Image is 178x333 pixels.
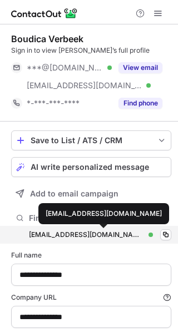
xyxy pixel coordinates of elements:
[118,62,162,73] button: Reveal Button
[11,46,171,56] div: Sign in to view [PERSON_NAME]’s full profile
[11,157,171,177] button: AI write personalized message
[29,213,158,223] span: Find work email
[29,230,144,240] div: [EMAIL_ADDRESS][DOMAIN_NAME]
[30,189,118,198] span: Add to email campaign
[11,130,171,150] button: save-profile-one-click
[31,163,149,171] span: AI write personalized message
[11,184,171,204] button: Add to email campaign
[27,80,142,90] span: [EMAIL_ADDRESS][DOMAIN_NAME]
[31,136,152,145] div: Save to List / ATS / CRM
[11,33,83,44] div: Boudica Verbeek
[11,7,78,20] img: ContactOut v5.3.10
[11,250,171,260] label: Full name
[11,210,171,226] button: Find work email
[27,63,103,73] span: ***@[DOMAIN_NAME]
[118,98,162,109] button: Reveal Button
[11,292,171,302] label: Company URL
